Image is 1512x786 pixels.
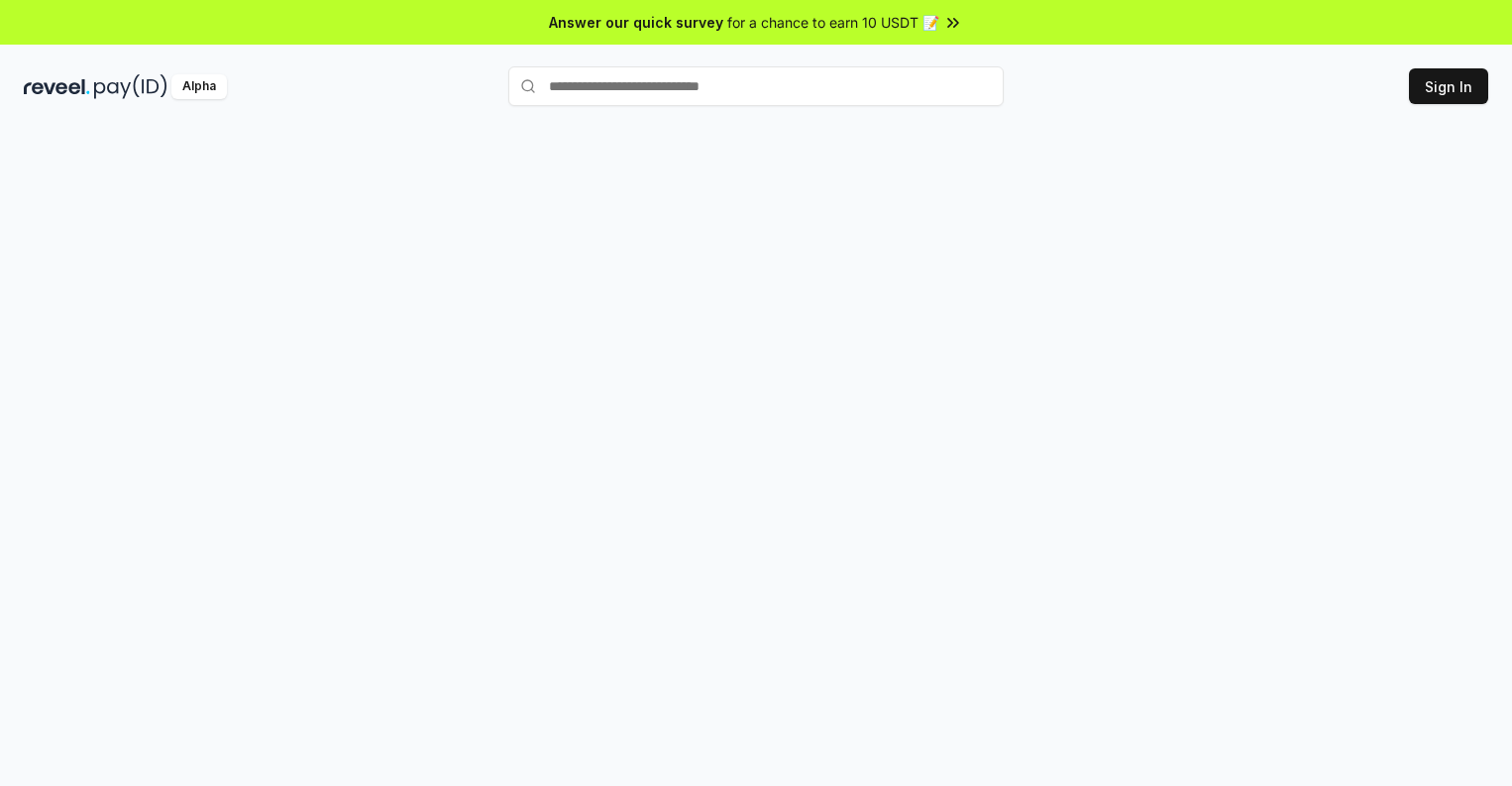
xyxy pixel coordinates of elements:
[171,74,227,99] div: Alpha
[1409,68,1488,104] button: Sign In
[24,74,90,99] img: reveel_dark
[94,74,167,99] img: pay_id
[727,12,939,33] span: for a chance to earn 10 USDT 📝
[549,12,723,33] span: Answer our quick survey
